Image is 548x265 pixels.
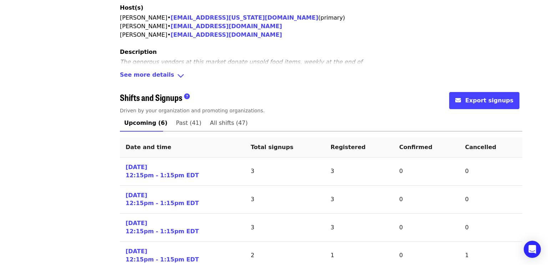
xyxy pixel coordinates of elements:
[177,71,184,81] i: angle-down icon
[120,108,265,113] span: Driven by your organization and promoting organizations.
[394,214,459,242] td: 0
[245,186,325,214] td: 3
[399,144,432,151] span: Confirmed
[184,93,190,100] i: question-circle icon
[120,14,345,38] span: [PERSON_NAME] • (primary) [PERSON_NAME] • [PERSON_NAME] •
[171,14,318,21] a: [EMAIL_ADDRESS][US_STATE][DOMAIN_NAME]
[171,23,282,30] a: [EMAIL_ADDRESS][DOMAIN_NAME]
[172,114,205,132] a: Past (41)
[126,192,199,208] a: [DATE]12:15pm - 1:15pm EDT
[330,144,365,151] span: Registered
[325,186,394,214] td: 3
[459,186,522,214] td: 0
[325,158,394,186] td: 3
[120,4,143,11] span: Host(s)
[524,241,541,258] div: Open Intercom Messenger
[325,214,394,242] td: 3
[251,144,294,151] span: Total signups
[120,114,172,132] a: Upcoming (6)
[394,158,459,186] td: 0
[394,186,459,214] td: 0
[210,118,248,128] span: All shifts (47)
[459,214,522,242] td: 0
[171,31,282,38] a: [EMAIL_ADDRESS][DOMAIN_NAME]
[455,97,461,104] i: envelope icon
[465,144,496,151] span: Cancelled
[126,163,199,180] a: [DATE]12:15pm - 1:15pm EDT
[459,158,522,186] td: 0
[120,49,157,55] span: Description
[176,118,201,128] span: Past (41)
[126,219,199,236] a: [DATE]12:15pm - 1:15pm EDT
[245,214,325,242] td: 3
[126,144,171,151] span: Date and time
[120,58,362,82] em: The generous vendors at this market donate unsold food items, weekly at the end of market, with t...
[120,58,370,92] p: You then hand the donations off to a volunteer who takes them to
[120,71,174,81] span: See more details
[126,248,199,264] a: [DATE]12:15pm - 1:15pm EDT
[120,91,182,103] span: Shifts and Signups
[245,158,325,186] td: 3
[124,118,167,128] span: Upcoming (6)
[449,92,519,109] button: envelope iconExport signups
[206,114,252,132] a: All shifts (47)
[120,71,522,81] div: See more detailsangle-down icon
